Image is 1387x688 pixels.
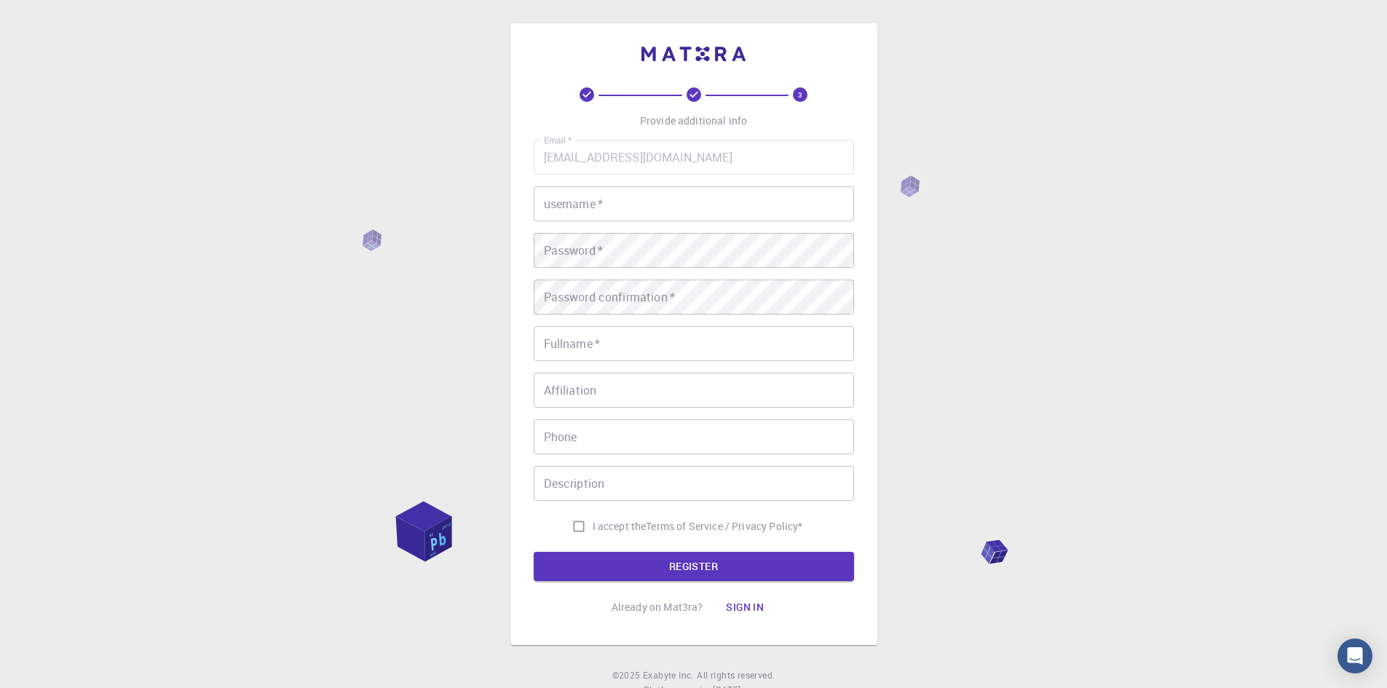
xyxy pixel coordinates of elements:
[640,114,747,128] p: Provide additional info
[646,519,802,534] a: Terms of Service / Privacy Policy*
[714,593,775,622] button: Sign in
[544,134,572,146] label: Email
[646,519,802,534] p: Terms of Service / Privacy Policy *
[593,519,647,534] span: I accept the
[534,552,854,581] button: REGISTER
[798,90,802,100] text: 3
[1337,638,1372,673] div: Open Intercom Messenger
[612,668,643,683] span: © 2025
[643,668,694,683] a: Exabyte Inc.
[612,600,703,614] p: Already on Mat3ra?
[643,669,694,681] span: Exabyte Inc.
[697,668,775,683] span: All rights reserved.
